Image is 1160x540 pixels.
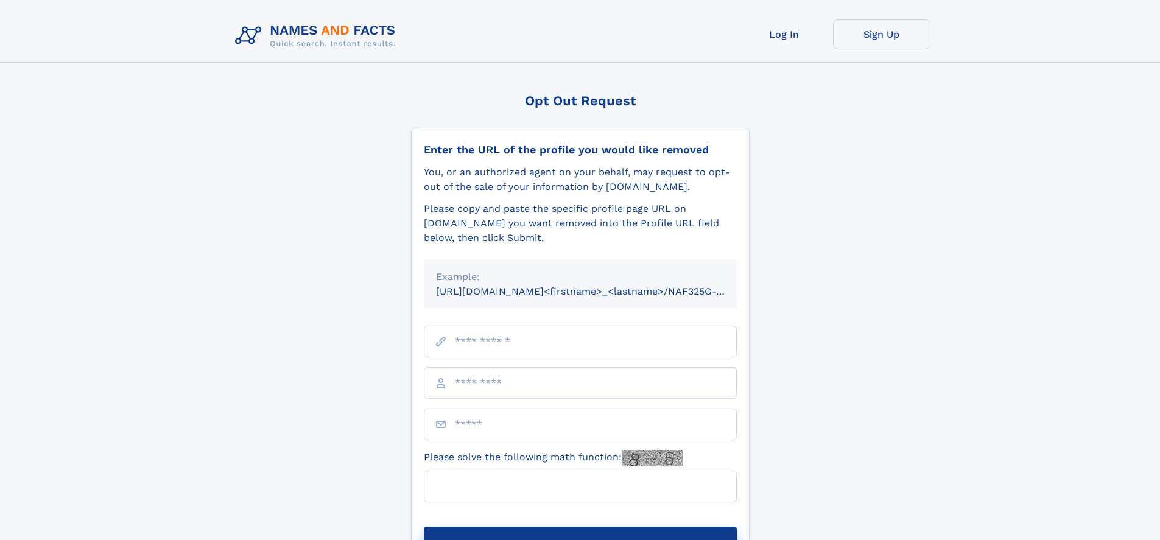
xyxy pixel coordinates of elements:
[424,143,737,156] div: Enter the URL of the profile you would like removed
[736,19,833,49] a: Log In
[833,19,930,49] a: Sign Up
[436,270,725,284] div: Example:
[411,93,750,108] div: Opt Out Request
[424,202,737,245] div: Please copy and paste the specific profile page URL on [DOMAIN_NAME] you want removed into the Pr...
[436,286,760,297] small: [URL][DOMAIN_NAME]<firstname>_<lastname>/NAF325G-xxxxxxxx
[424,165,737,194] div: You, or an authorized agent on your behalf, may request to opt-out of the sale of your informatio...
[424,450,683,466] label: Please solve the following math function:
[230,19,406,52] img: Logo Names and Facts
